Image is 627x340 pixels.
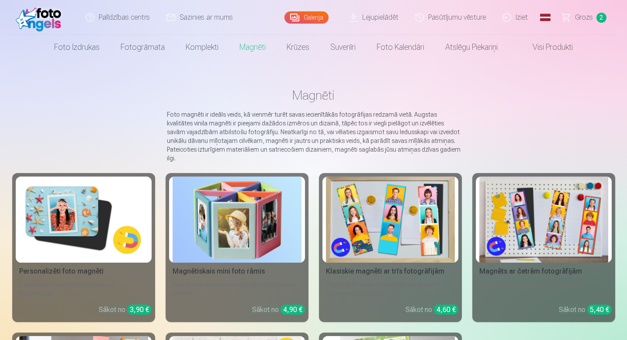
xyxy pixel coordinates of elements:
img: Personalizēti foto magnēti [19,177,148,263]
div: Magnētiskais mini foto rāmis [169,266,305,277]
img: /fa1 [16,3,66,31]
a: Magnēts ar četrām fotogrāfijāmMagnēts ar četrām fotogrāfijāmVertikāls vinila magnēts ar fotogrāfi... [472,173,615,322]
span: 2 [596,13,606,23]
div: 4,60 € [434,305,458,315]
img: Magnētiskais mini foto rāmis [173,177,301,263]
a: Galerija [284,11,329,24]
div: 4,90 € [281,305,305,315]
a: Magnēti [229,35,276,59]
div: Sākot no [405,305,458,315]
div: Sākot no [99,305,152,315]
h1: Magnēti [19,87,608,103]
a: Visi produkti [508,35,583,59]
img: Magnēts ar četrām fotogrāfijām [479,177,608,263]
div: Magnēts ar četrām fotogrāfijām [476,266,612,277]
div: Saglabājiet savus iecienītākos mirkļus košās krāsās [169,280,305,298]
p: Foto magnēti ir ideāls veids, kā vienmēr turēt savas iecienītākās fotogrāfijas redzamā vietā. Aug... [167,110,461,163]
div: 3,90 € [127,305,152,315]
div: 5,40 € [587,305,612,315]
img: Klasiskie magnēti ar trīs fotogrāfijām [326,177,455,263]
a: Suvenīri [320,35,366,59]
a: Foto izdrukas [44,35,110,59]
a: Foto kalendāri [366,35,435,59]
div: Vertikāls vinila magnēts ar fotogrāfiju [476,280,612,298]
span: Grozs [575,12,593,23]
div: Klasiskie magnēti ar trīs fotogrāfijām [322,266,458,277]
a: Krūzes [276,35,320,59]
div: Sākot no [252,305,305,315]
a: Atslēgu piekariņi [435,35,508,59]
a: Komplekti [175,35,229,59]
a: Personalizēti foto magnētiPersonalizēti foto magnētiSaglabājiet skaistākās atmiņas uz ledusskapja... [12,173,155,322]
div: Personalizēti foto magnēti [16,266,152,277]
a: Magnētiskais mini foto rāmisMagnētiskais mini foto rāmisSaglabājiet savus iecienītākos mirkļus ko... [166,173,308,322]
a: Fotogrāmata [110,35,175,59]
div: Saglabājiet savas skaistākās atmiņas uz ledusskapja magnēta [322,280,458,298]
a: Klasiskie magnēti ar trīs fotogrāfijāmKlasiskie magnēti ar trīs fotogrāfijāmSaglabājiet savas ska... [319,173,462,322]
div: Sākot no [559,305,612,315]
div: Saglabājiet skaistākās atmiņas uz ledusskapja [16,280,152,298]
